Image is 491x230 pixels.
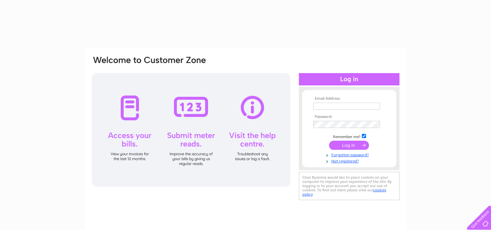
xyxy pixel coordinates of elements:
[313,151,387,158] a: Forgotten password?
[299,172,399,200] div: Clear Business would like to place cookies on your computer to improve your experience of the sit...
[313,158,387,164] a: Not registered?
[312,133,387,139] td: Remember me?
[312,96,387,101] th: Email Address:
[312,115,387,119] th: Password:
[302,188,386,197] a: cookies policy
[329,141,369,150] input: Submit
